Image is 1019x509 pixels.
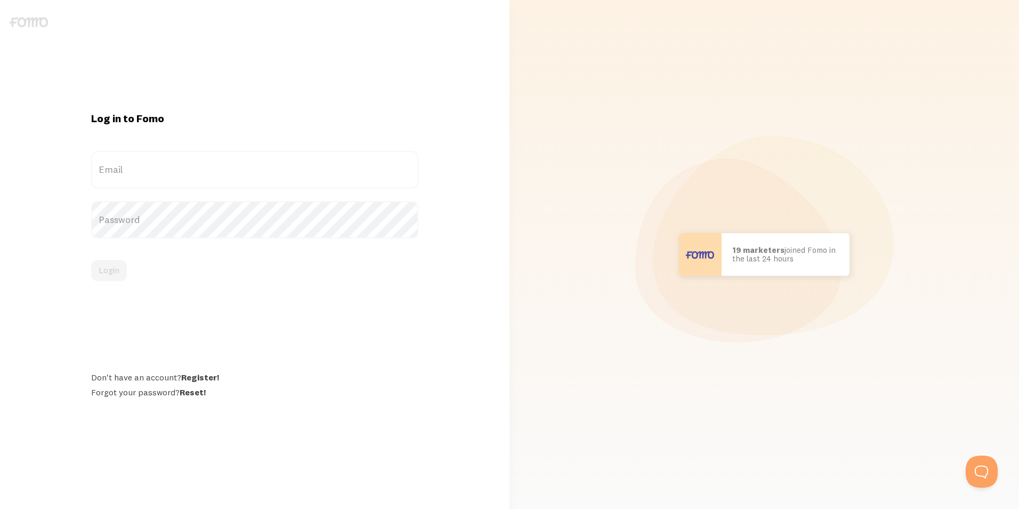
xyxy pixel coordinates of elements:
[10,17,48,27] img: fomo-logo-gray-b99e0e8ada9f9040e2984d0d95b3b12da0074ffd48d1e5cb62ac37fc77b0b268.svg
[180,387,206,397] a: Reset!
[181,372,219,383] a: Register!
[91,372,418,383] div: Don't have an account?
[732,246,839,264] p: joined Fomo in the last 24 hours
[91,112,418,125] h1: Log in to Fomo
[966,456,998,488] iframe: Help Scout Beacon - Open
[91,201,418,238] label: Password
[679,233,722,276] img: User avatar
[732,245,785,255] b: 19 marketers
[91,151,418,188] label: Email
[91,387,418,397] div: Forgot your password?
